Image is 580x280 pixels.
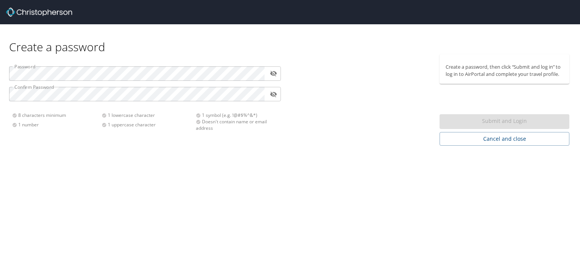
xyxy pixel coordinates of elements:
[268,88,279,100] button: toggle password visibility
[196,118,276,131] div: Doesn't contain name or email address
[12,112,102,118] div: 8 characters minimum
[102,112,191,118] div: 1 lowercase character
[446,134,563,144] span: Cancel and close
[268,68,279,79] button: toggle password visibility
[440,132,569,146] button: Cancel and close
[102,121,191,128] div: 1 uppercase character
[446,63,563,78] p: Create a password, then click “Submit and log in” to log in to AirPortal and complete your travel...
[9,24,571,54] div: Create a password
[12,121,102,128] div: 1 number
[6,8,72,17] img: Christopherson_logo_rev.png
[196,112,276,118] div: 1 symbol (e.g. !@#$%^&*)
